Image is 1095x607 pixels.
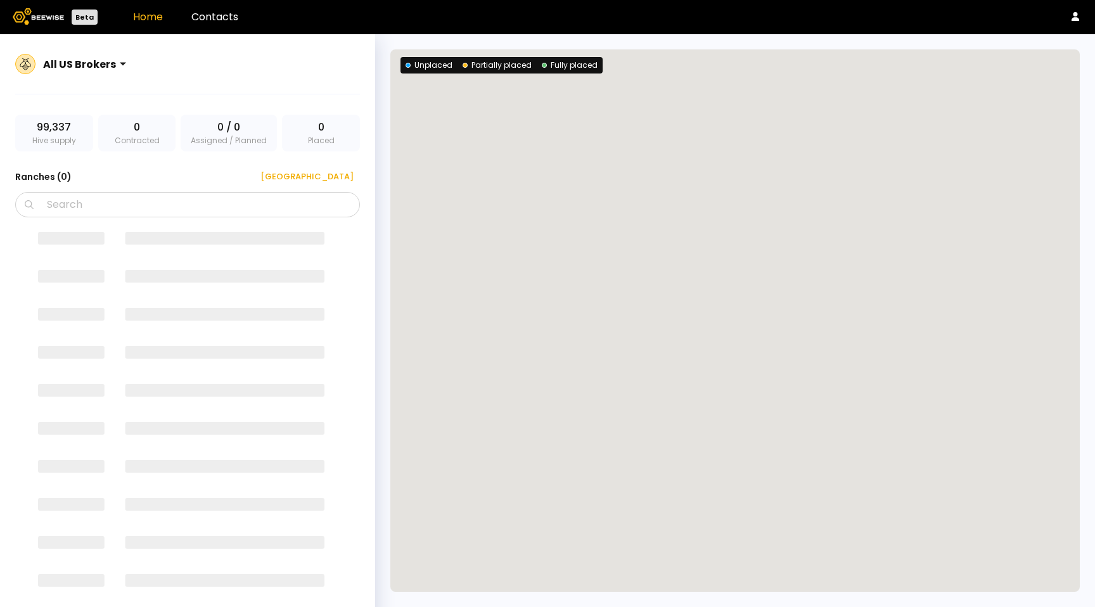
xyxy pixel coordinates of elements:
[37,120,71,135] span: 99,337
[15,115,93,151] div: Hive supply
[13,8,64,25] img: Beewise logo
[98,115,176,151] div: Contracted
[191,10,238,24] a: Contacts
[72,10,98,25] div: Beta
[15,168,72,186] h3: Ranches ( 0 )
[282,115,360,151] div: Placed
[252,170,354,183] div: [GEOGRAPHIC_DATA]
[181,115,277,151] div: Assigned / Planned
[406,60,452,71] div: Unplaced
[134,120,140,135] span: 0
[463,60,532,71] div: Partially placed
[318,120,324,135] span: 0
[43,56,116,72] div: All US Brokers
[542,60,598,71] div: Fully placed
[217,120,240,135] span: 0 / 0
[245,167,360,187] button: [GEOGRAPHIC_DATA]
[133,10,163,24] a: Home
